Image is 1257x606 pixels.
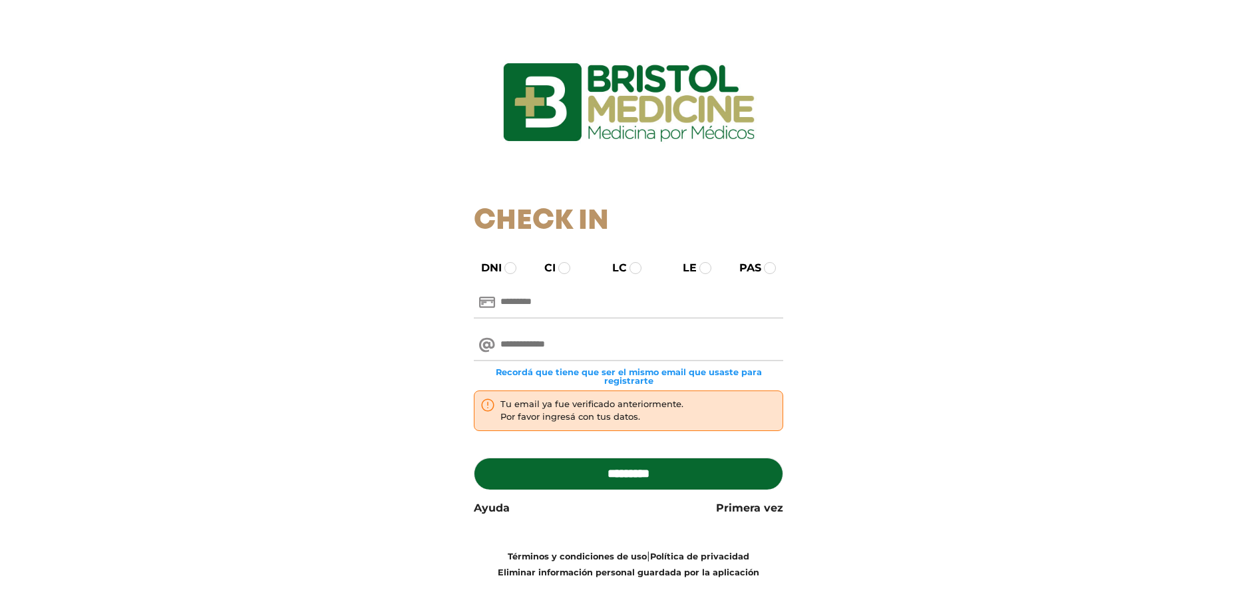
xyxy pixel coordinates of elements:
label: DNI [469,260,502,276]
label: LE [671,260,697,276]
label: PAS [727,260,761,276]
a: Ayuda [474,500,510,516]
div: Tu email ya fue verificado anteriormente. Por favor ingresá con tus datos. [500,398,683,424]
a: Eliminar información personal guardada por la aplicación [498,567,759,577]
small: Recordá que tiene que ser el mismo email que usaste para registrarte [474,368,783,385]
h1: Check In [474,205,783,238]
div: | [464,548,793,580]
a: Primera vez [716,500,783,516]
img: logo_ingresarbristol.jpg [449,16,808,189]
a: Términos y condiciones de uso [508,551,647,561]
label: CI [532,260,556,276]
label: LC [600,260,627,276]
a: Política de privacidad [650,551,749,561]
